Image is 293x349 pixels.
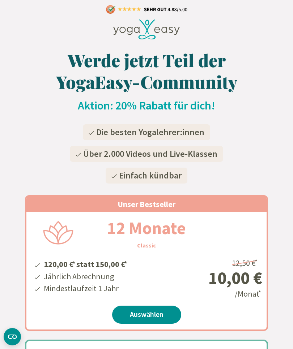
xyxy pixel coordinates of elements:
a: Auswählen [112,306,181,324]
span: 12,50 € [232,258,259,268]
h1: Werde jetzt Teil der YogaEasy-Community [25,49,268,92]
button: CMP-Widget öffnen [4,328,21,345]
li: Mindestlaufzeit 1 Jahr [43,283,128,294]
h2: 12 Monate [90,215,203,241]
li: Jährlich Abrechnung [43,271,128,283]
span: Über 2.000 Videos und Live-Klassen [83,148,217,159]
span: Einfach kündbar [119,170,182,181]
li: 120,00 € statt 150,00 € [43,257,128,270]
span: Unser Bestseller [118,199,175,209]
div: /Monat [175,255,262,300]
div: 10,00 € [175,269,262,286]
span: Die besten Yogalehrer:innen [96,126,204,138]
h3: Classic [137,241,156,250]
